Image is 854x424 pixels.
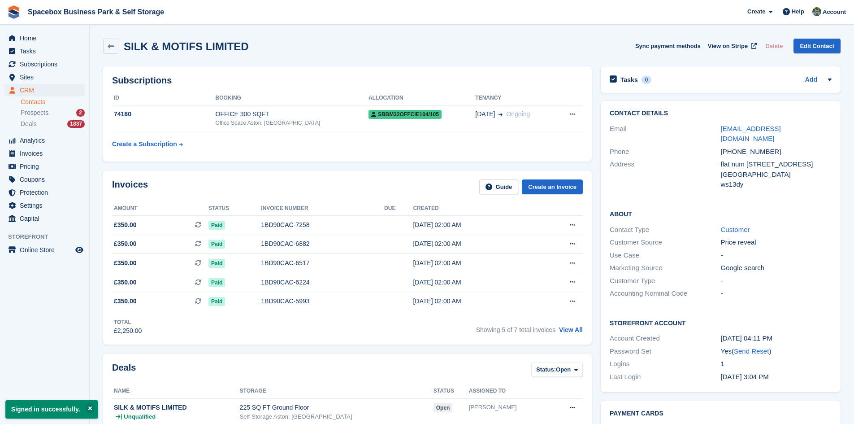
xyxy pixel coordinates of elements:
[610,237,720,248] div: Customer Source
[721,159,832,170] div: flat num [STREET_ADDRESS]
[4,212,85,225] a: menu
[20,186,74,199] span: Protection
[721,373,769,380] time: 2025-03-01 15:04:40 UTC
[4,45,85,57] a: menu
[823,8,846,17] span: Account
[20,32,74,44] span: Home
[20,173,74,186] span: Coupons
[610,209,832,218] h2: About
[734,347,769,355] a: Send Reset
[24,4,168,19] a: Spacebox Business Park & Self Storage
[114,278,137,287] span: £350.00
[793,39,841,53] a: Edit Contact
[5,400,98,419] p: Signed in successfully.
[476,326,555,333] span: Showing 5 of 7 total invoices
[114,297,137,306] span: £350.00
[479,179,519,194] a: Guide
[240,384,434,398] th: Storage
[413,239,535,249] div: [DATE] 02:00 AM
[21,119,85,129] a: Deals 1837
[20,212,74,225] span: Capital
[536,365,556,374] span: Status:
[240,403,434,412] div: 225 SQ FT Ground Floor
[610,318,832,327] h2: Storefront Account
[721,333,832,344] div: [DATE] 04:11 PM
[721,346,832,357] div: Yes
[114,326,142,336] div: £2,250.00
[384,201,413,216] th: Due
[522,179,583,194] a: Create an Invoice
[4,160,85,173] a: menu
[805,75,817,85] a: Add
[413,297,535,306] div: [DATE] 02:00 AM
[721,226,750,233] a: Customer
[762,39,786,53] button: Delete
[4,58,85,70] a: menu
[721,170,832,180] div: [GEOGRAPHIC_DATA]
[413,278,535,287] div: [DATE] 02:00 AM
[413,201,535,216] th: Created
[20,244,74,256] span: Online Store
[114,258,137,268] span: £350.00
[20,45,74,57] span: Tasks
[506,110,530,118] span: Ongoing
[4,199,85,212] a: menu
[112,75,583,86] h2: Subscriptions
[721,276,832,286] div: -
[610,225,720,235] div: Contact Type
[642,76,652,84] div: 0
[20,160,74,173] span: Pricing
[112,201,208,216] th: Amount
[610,147,720,157] div: Phone
[216,119,368,127] div: Office Space Aston, [GEOGRAPHIC_DATA]
[556,365,571,374] span: Open
[4,147,85,160] a: menu
[261,220,384,230] div: 1BD90CAC-7258
[721,250,832,261] div: -
[112,136,183,153] a: Create a Subscription
[114,220,137,230] span: £350.00
[7,5,21,19] img: stora-icon-8386f47178a22dfd0bd8f6a31ec36ba5ce8667c1dd55bd0f319d3a0aa187defe.svg
[610,110,832,117] h2: Contact Details
[610,346,720,357] div: Password Set
[4,173,85,186] a: menu
[112,109,216,119] div: 74180
[531,363,583,377] button: Status: Open
[114,239,137,249] span: £350.00
[812,7,821,16] img: sahil
[610,276,720,286] div: Customer Type
[208,297,225,306] span: Paid
[610,410,832,417] h2: Payment cards
[559,326,583,333] a: View All
[240,412,434,421] div: Self-Storage Aston, [GEOGRAPHIC_DATA]
[708,42,748,51] span: View on Stripe
[792,7,804,16] span: Help
[610,159,720,190] div: Address
[124,412,156,421] span: Unqualified
[76,109,85,117] div: 2
[721,288,832,299] div: -
[721,147,832,157] div: [PHONE_NUMBER]
[261,258,384,268] div: 1BD90CAC-6517
[208,240,225,249] span: Paid
[20,71,74,83] span: Sites
[4,84,85,96] a: menu
[413,258,535,268] div: [DATE] 02:00 AM
[112,140,177,149] div: Create a Subscription
[475,91,555,105] th: Tenancy
[732,347,771,355] span: ( )
[610,263,720,273] div: Marketing Source
[20,58,74,70] span: Subscriptions
[261,239,384,249] div: 1BD90CAC-6882
[721,179,832,190] div: ws13dy
[21,108,85,118] a: Prospects 2
[610,333,720,344] div: Account Created
[208,259,225,268] span: Paid
[124,40,249,52] h2: SILK & MOTIFS LIMITED
[21,98,85,106] a: Contacts
[112,363,136,379] h2: Deals
[20,199,74,212] span: Settings
[121,412,122,421] span: |
[610,124,720,144] div: Email
[4,186,85,199] a: menu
